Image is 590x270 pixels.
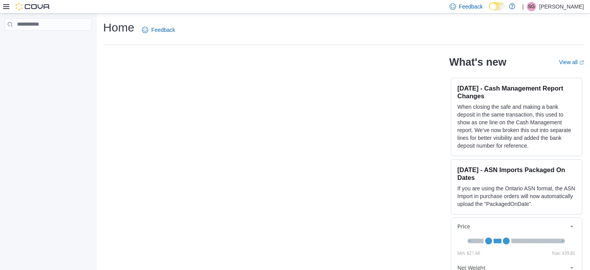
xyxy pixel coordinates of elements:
[457,103,576,150] p: When closing the safe and making a bank deposit in the same transaction, this used to show as one...
[151,26,175,34] span: Feedback
[16,3,50,10] img: Cova
[559,59,584,65] a: View allExternal link
[139,22,178,38] a: Feedback
[489,2,505,10] input: Dark Mode
[579,60,584,65] svg: External link
[457,166,576,181] h3: [DATE] - ASN Imports Packaged On Dates
[449,56,506,68] h2: What's new
[457,84,576,100] h3: [DATE] - Cash Management Report Changes
[539,2,584,11] p: [PERSON_NAME]
[103,20,134,35] h1: Home
[457,185,576,208] p: If you are using the Ontario ASN format, the ASN Import in purchase orders will now automatically...
[528,2,535,11] span: SG
[5,32,92,51] nav: Complex example
[459,3,483,10] span: Feedback
[527,2,536,11] div: Skylar Goodale
[522,2,524,11] p: |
